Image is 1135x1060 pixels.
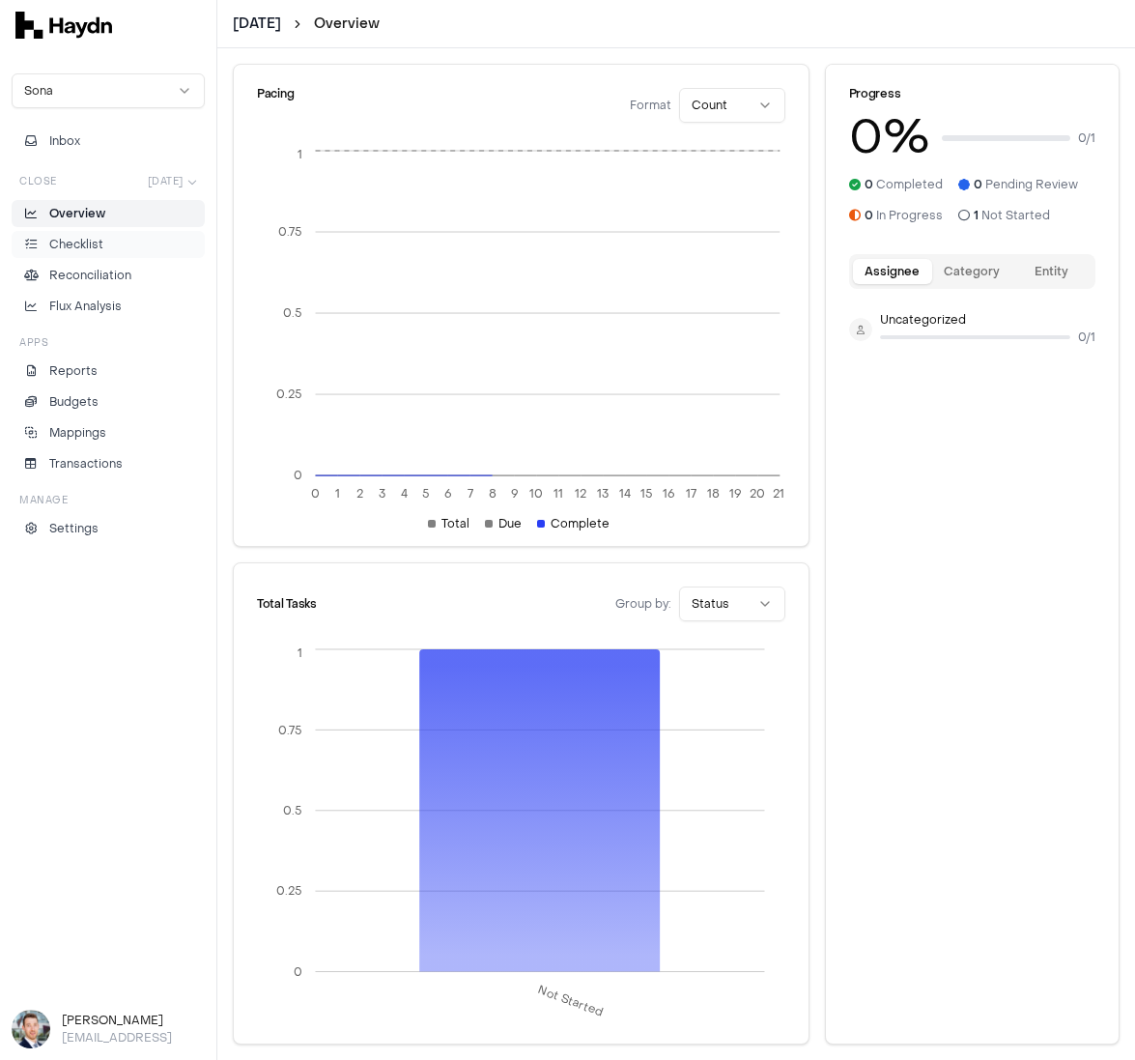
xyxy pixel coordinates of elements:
[233,14,380,34] nav: breadcrumb
[12,419,205,446] a: Mappings
[663,485,675,501] tspan: 16
[880,312,1095,328] p: Uncategorized
[49,236,103,253] p: Checklist
[49,132,80,150] span: Inbox
[19,335,48,350] h3: Apps
[865,208,943,223] span: In Progress
[283,305,302,321] tspan: 0.5
[12,1010,50,1048] img: Ole Heine
[849,115,930,161] h3: 0 %
[422,485,430,501] tspan: 5
[62,1029,205,1046] p: [EMAIL_ADDRESS]
[853,259,932,284] button: Assignee
[12,128,205,155] button: Inbox
[62,1012,205,1029] h3: [PERSON_NAME]
[619,485,631,501] tspan: 14
[1078,130,1095,146] span: 0 / 1
[49,455,123,473] p: Transactions
[49,298,122,315] p: Flux Analysis
[335,485,340,501] tspan: 1
[707,485,720,501] tspan: 18
[489,485,497,501] tspan: 8
[630,98,671,113] span: Format
[510,485,518,501] tspan: 9
[485,516,522,531] div: Due
[428,516,469,531] div: Total
[140,170,206,192] button: [DATE]
[849,88,1095,100] div: Progress
[773,485,784,501] tspan: 21
[12,262,205,289] a: Reconciliation
[257,88,294,123] div: Pacing
[12,450,205,477] a: Transactions
[597,485,609,501] tspan: 13
[19,493,68,507] h3: Manage
[468,485,473,501] tspan: 7
[49,424,106,442] p: Mappings
[615,596,671,612] span: Group by:
[276,883,302,899] tspan: 0.25
[148,174,184,188] span: [DATE]
[444,485,452,501] tspan: 6
[379,485,385,501] tspan: 3
[865,208,873,223] span: 0
[49,520,99,537] p: Settings
[536,982,606,1019] tspan: Not Started
[537,516,610,531] div: Complete
[553,485,563,501] tspan: 11
[276,387,302,402] tspan: 0.25
[49,267,131,284] p: Reconciliation
[974,208,1050,223] span: Not Started
[314,14,380,34] a: Overview
[12,358,205,385] a: Reports
[974,208,979,223] span: 1
[49,393,99,411] p: Budgets
[12,231,205,258] a: Checklist
[932,259,1011,284] button: Category
[12,293,205,320] a: Flux Analysis
[49,205,105,222] p: Overview
[575,485,586,501] tspan: 12
[401,485,408,501] tspan: 4
[283,803,302,818] tspan: 0.5
[974,177,1078,192] span: Pending Review
[12,388,205,415] a: Budgets
[865,177,873,192] span: 0
[298,645,302,661] tspan: 1
[12,200,205,227] a: Overview
[1012,259,1092,284] button: Entity
[278,722,302,737] tspan: 0.75
[356,485,363,501] tspan: 2
[865,177,943,192] span: Completed
[19,174,57,188] h3: Close
[974,177,982,192] span: 0
[1078,329,1095,345] span: 0 / 1
[640,485,653,501] tspan: 15
[750,485,765,501] tspan: 20
[311,485,320,501] tspan: 0
[278,224,302,240] tspan: 0.75
[729,485,742,501] tspan: 19
[529,485,543,501] tspan: 10
[257,598,317,610] div: Total Tasks
[49,362,98,380] p: Reports
[294,964,302,980] tspan: 0
[294,468,302,483] tspan: 0
[12,515,205,542] a: Settings
[686,485,696,501] tspan: 17
[233,14,281,34] button: [DATE]
[15,12,112,39] img: svg+xml,%3c
[298,147,302,162] tspan: 1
